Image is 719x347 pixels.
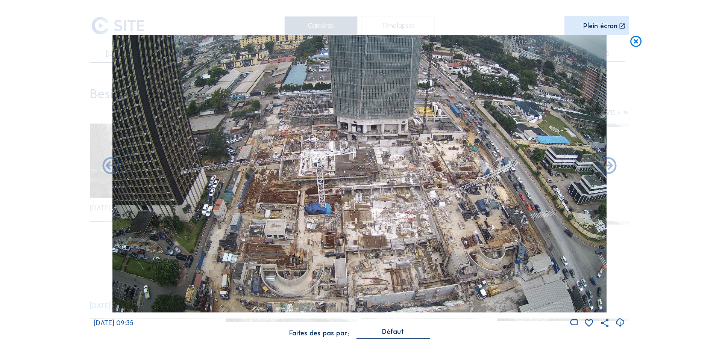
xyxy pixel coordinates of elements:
span: [DATE] 09:35 [94,319,133,327]
div: Plein écran [583,23,617,30]
i: Forward [101,156,121,177]
div: Faites des pas par: [289,330,349,336]
i: Back [598,156,618,177]
img: Image [112,35,607,312]
div: Défaut [382,328,404,335]
div: Défaut [356,328,430,338]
